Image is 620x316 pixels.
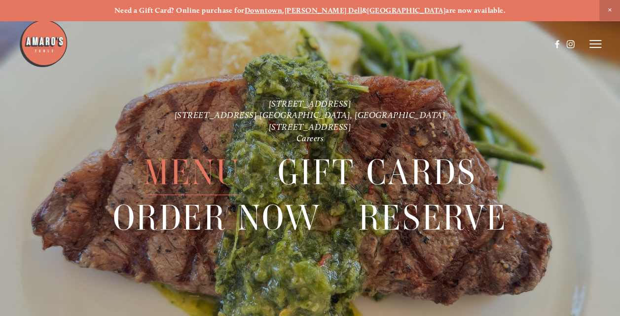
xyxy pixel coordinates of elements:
strong: & [362,6,367,15]
img: Amaro's Table [19,19,68,68]
strong: are now available. [445,6,506,15]
a: [STREET_ADDRESS] [269,121,352,132]
a: Downtown [245,6,283,15]
a: [GEOGRAPHIC_DATA] [367,6,445,15]
a: Gift Cards [278,150,476,195]
a: [PERSON_NAME] Dell [285,6,362,15]
a: Reserve [359,196,508,240]
a: Menu [144,150,240,195]
strong: Need a Gift Card? Online purchase for [114,6,245,15]
span: Menu [144,150,240,195]
a: Order Now [113,196,322,240]
strong: , [282,6,284,15]
a: Careers [296,133,324,143]
a: [STREET_ADDRESS] [GEOGRAPHIC_DATA], [GEOGRAPHIC_DATA] [175,110,446,120]
a: [STREET_ADDRESS] [269,98,352,109]
span: Gift Cards [278,150,476,195]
